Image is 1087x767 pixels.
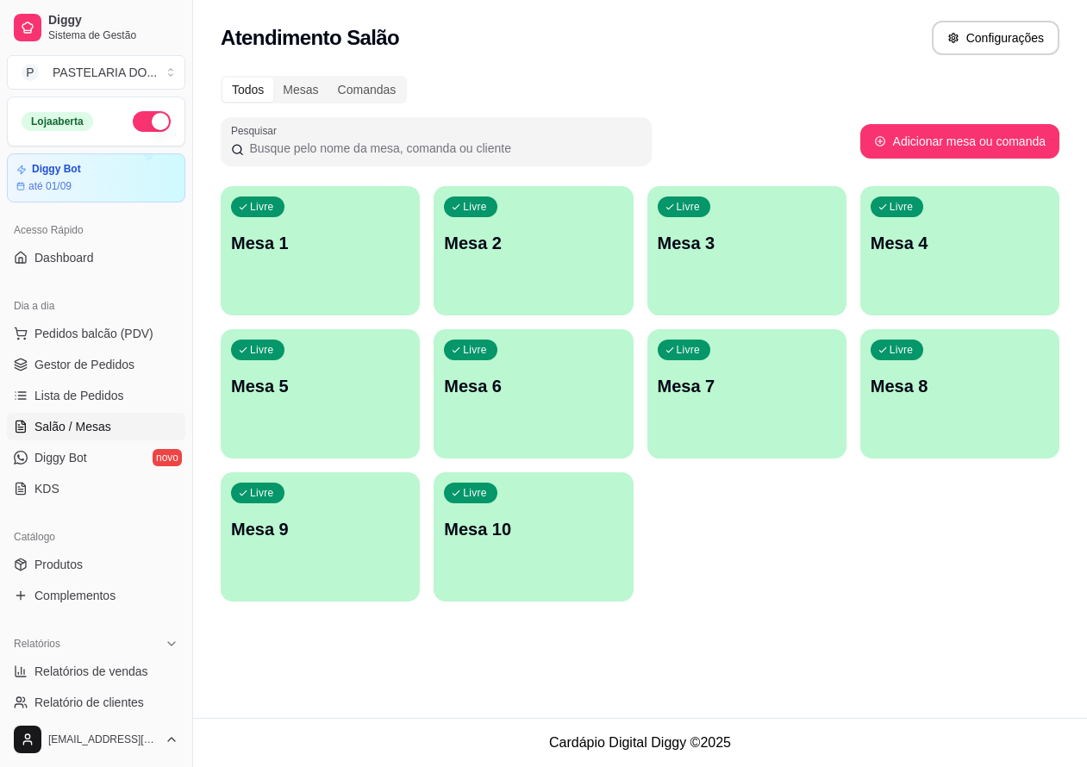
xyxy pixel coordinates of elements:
[14,637,60,651] span: Relatórios
[231,231,409,255] p: Mesa 1
[34,480,59,497] span: KDS
[434,329,633,458] button: LivreMesa 6
[434,186,633,315] button: LivreMesa 2
[32,163,81,176] article: Diggy Bot
[860,124,1059,159] button: Adicionar mesa ou comanda
[250,486,274,500] p: Livre
[647,329,846,458] button: LivreMesa 7
[463,343,487,357] p: Livre
[444,231,622,255] p: Mesa 2
[48,733,158,746] span: [EMAIL_ADDRESS][DOMAIN_NAME]
[250,200,274,214] p: Livre
[7,689,185,716] a: Relatório de clientes
[7,244,185,271] a: Dashboard
[34,449,87,466] span: Diggy Bot
[273,78,328,102] div: Mesas
[444,517,622,541] p: Mesa 10
[890,200,914,214] p: Livre
[434,472,633,602] button: LivreMesa 10
[463,486,487,500] p: Livre
[658,374,836,398] p: Mesa 7
[22,112,93,131] div: Loja aberta
[7,582,185,609] a: Complementos
[7,413,185,440] a: Salão / Mesas
[34,356,134,373] span: Gestor de Pedidos
[34,663,148,680] span: Relatórios de vendas
[34,249,94,266] span: Dashboard
[7,719,185,760] button: [EMAIL_ADDRESS][DOMAIN_NAME]
[221,186,420,315] button: LivreMesa 1
[871,231,1049,255] p: Mesa 4
[244,140,641,157] input: Pesquisar
[7,475,185,502] a: KDS
[34,587,116,604] span: Complementos
[647,186,846,315] button: LivreMesa 3
[7,444,185,471] a: Diggy Botnovo
[7,55,185,90] button: Select a team
[34,556,83,573] span: Produtos
[222,78,273,102] div: Todos
[677,200,701,214] p: Livre
[34,418,111,435] span: Salão / Mesas
[658,231,836,255] p: Mesa 3
[231,374,409,398] p: Mesa 5
[7,351,185,378] a: Gestor de Pedidos
[34,387,124,404] span: Lista de Pedidos
[193,718,1087,767] footer: Cardápio Digital Diggy © 2025
[871,374,1049,398] p: Mesa 8
[7,658,185,685] a: Relatórios de vendas
[932,21,1059,55] button: Configurações
[7,523,185,551] div: Catálogo
[221,329,420,458] button: LivreMesa 5
[28,179,72,193] article: até 01/09
[48,28,178,42] span: Sistema de Gestão
[463,200,487,214] p: Livre
[34,325,153,342] span: Pedidos balcão (PDV)
[221,472,420,602] button: LivreMesa 9
[444,374,622,398] p: Mesa 6
[34,694,144,711] span: Relatório de clientes
[133,111,171,132] button: Alterar Status
[221,24,399,52] h2: Atendimento Salão
[48,13,178,28] span: Diggy
[7,7,185,48] a: DiggySistema de Gestão
[7,320,185,347] button: Pedidos balcão (PDV)
[7,551,185,578] a: Produtos
[860,186,1059,315] button: LivreMesa 4
[53,64,157,81] div: PASTELARIA DO ...
[328,78,406,102] div: Comandas
[250,343,274,357] p: Livre
[677,343,701,357] p: Livre
[231,123,283,138] label: Pesquisar
[7,153,185,203] a: Diggy Botaté 01/09
[7,292,185,320] div: Dia a dia
[7,382,185,409] a: Lista de Pedidos
[890,343,914,357] p: Livre
[231,517,409,541] p: Mesa 9
[7,216,185,244] div: Acesso Rápido
[22,64,39,81] span: P
[860,329,1059,458] button: LivreMesa 8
